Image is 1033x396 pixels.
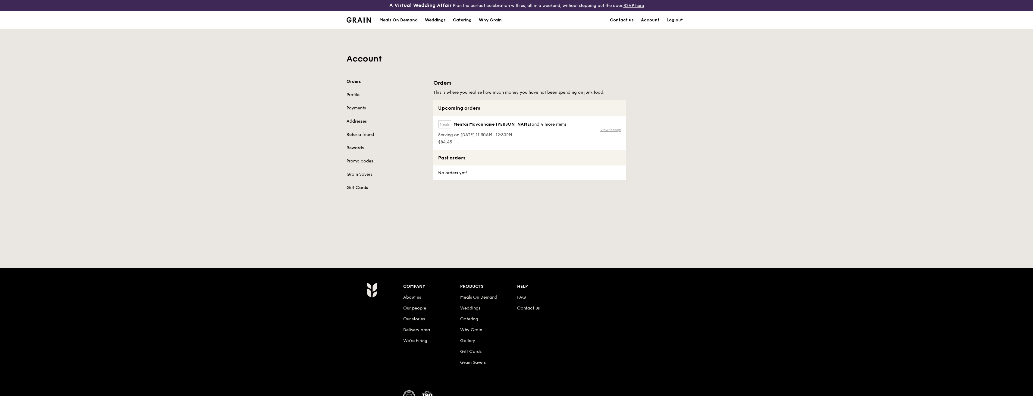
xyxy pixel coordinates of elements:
[343,2,690,8] div: Plan the perfect celebration with us, all in a weekend, without stepping out the door.
[433,90,626,96] h5: This is where you realise how much money you have not been spending on junk food.
[347,17,371,23] img: Grain
[479,11,502,29] div: Why Grain
[347,185,426,191] a: Gift Cards
[460,306,480,311] a: Weddings
[403,338,427,343] a: We’re hiring
[460,327,482,332] a: Why Grain
[347,53,686,64] h1: Account
[475,11,505,29] a: Why Grain
[403,282,460,291] div: Company
[425,11,446,29] div: Weddings
[623,3,644,8] a: RSVP here
[389,2,452,8] h3: A Virtual Wedding Affair
[433,150,626,165] div: Past orders
[600,127,621,132] a: View receipt
[347,132,426,138] a: Refer a friend
[460,360,486,365] a: Grain Savers
[347,11,371,29] a: GrainGrain
[403,295,421,300] a: About us
[438,132,567,138] span: Serving on [DATE] 11:30AM–12:30PM
[366,282,377,297] img: Grain
[460,349,482,354] a: Gift Cards
[606,11,637,29] a: Contact us
[460,338,475,343] a: Gallery
[517,295,526,300] a: FAQ
[379,11,418,29] div: Meals On Demand
[421,11,449,29] a: Weddings
[460,282,517,291] div: Products
[433,165,471,180] div: No orders yet!
[433,79,626,87] h1: Orders
[347,158,426,164] a: Promo codes
[438,139,567,145] span: $84.45
[438,121,451,128] label: Meals
[403,306,426,311] a: Our people
[347,92,426,98] a: Profile
[403,327,430,332] a: Delivery area
[347,171,426,178] a: Grain Savers
[347,105,426,111] a: Payments
[454,121,532,127] span: Mentai Mayonnaise [PERSON_NAME]
[460,295,497,300] a: Meals On Demand
[347,79,426,85] a: Orders
[517,306,540,311] a: Contact us
[663,11,686,29] a: Log out
[460,316,478,322] a: Catering
[347,145,426,151] a: Rewards
[347,118,426,124] a: Addresses
[532,122,567,127] span: and 4 more items
[449,11,475,29] a: Catering
[637,11,663,29] a: Account
[403,316,425,322] a: Our stories
[433,100,626,116] div: Upcoming orders
[517,282,574,291] div: Help
[453,11,472,29] div: Catering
